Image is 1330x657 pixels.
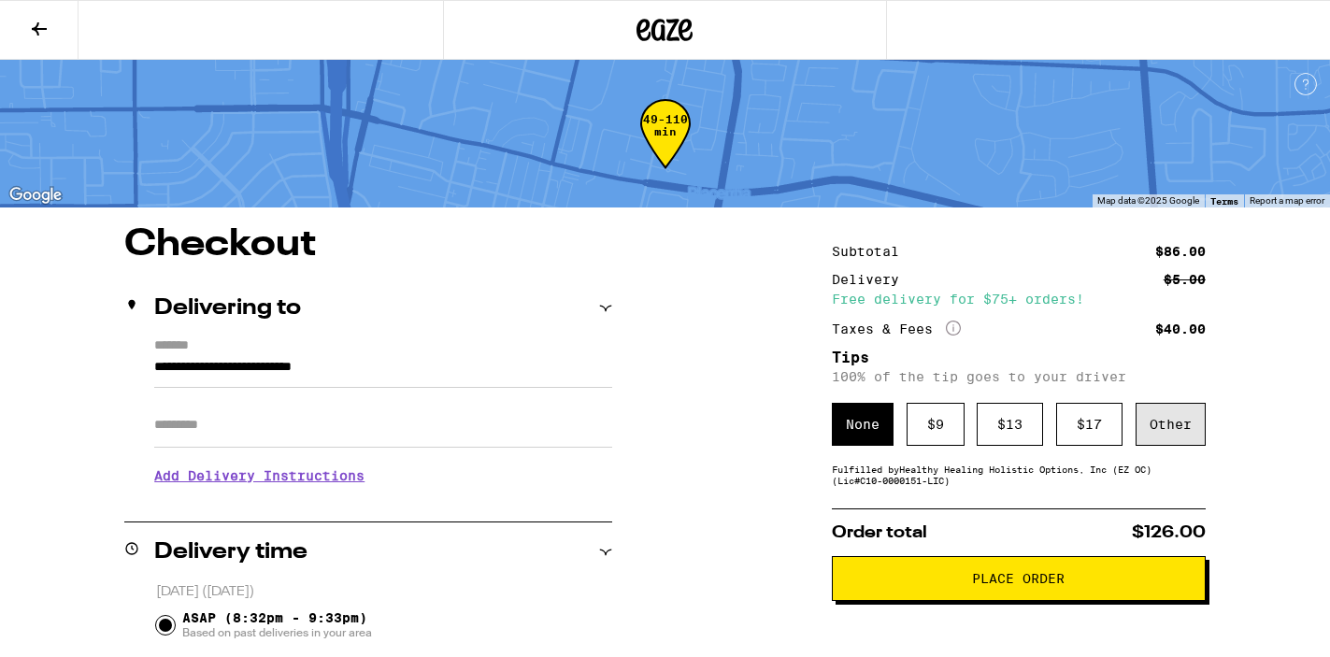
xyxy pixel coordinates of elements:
[907,403,965,446] div: $ 9
[1164,273,1206,286] div: $5.00
[972,572,1065,585] span: Place Order
[1132,524,1206,541] span: $126.00
[1136,403,1206,446] div: Other
[1155,245,1206,258] div: $86.00
[5,183,66,207] a: Open this area in Google Maps (opens a new window)
[182,625,372,640] span: Based on past deliveries in your area
[154,497,612,512] p: We'll contact you at [PHONE_NUMBER] when we arrive
[640,113,691,183] div: 49-110 min
[11,13,135,28] span: Hi. Need any help?
[832,369,1206,384] p: 100% of the tip goes to your driver
[832,524,927,541] span: Order total
[154,541,307,564] h2: Delivery time
[182,610,372,640] span: ASAP (8:32pm - 9:33pm)
[156,583,613,601] p: [DATE] ([DATE])
[124,226,612,264] h1: Checkout
[1250,195,1324,206] a: Report a map error
[832,273,912,286] div: Delivery
[1155,322,1206,336] div: $40.00
[832,350,1206,365] h5: Tips
[1210,195,1238,207] a: Terms
[977,403,1043,446] div: $ 13
[1097,195,1199,206] span: Map data ©2025 Google
[832,245,912,258] div: Subtotal
[832,403,894,446] div: None
[832,464,1206,486] div: Fulfilled by Healthy Healing Holistic Options, Inc (EZ OC) (Lic# C10-0000151-LIC )
[154,297,301,320] h2: Delivering to
[1056,403,1123,446] div: $ 17
[832,556,1206,601] button: Place Order
[832,321,961,337] div: Taxes & Fees
[154,454,612,497] h3: Add Delivery Instructions
[5,183,66,207] img: Google
[832,293,1206,306] div: Free delivery for $75+ orders!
